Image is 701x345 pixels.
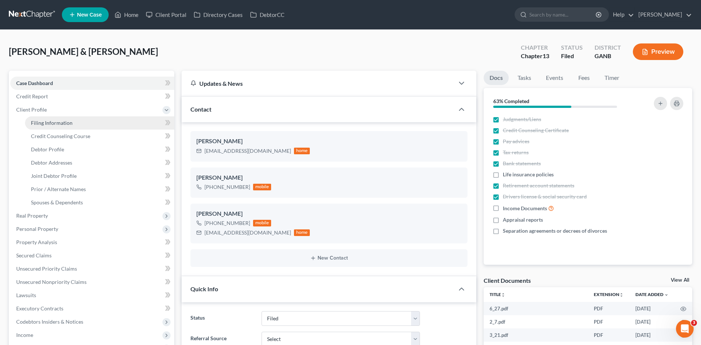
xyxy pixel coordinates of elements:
[503,216,543,223] span: Appraisal reports
[10,289,174,302] a: Lawsuits
[16,265,77,272] span: Unsecured Priority Claims
[484,328,588,342] td: 3_21.pdf
[503,127,569,134] span: Credit Counseling Certificate
[503,149,529,156] span: Tax returns
[501,293,505,297] i: unfold_more
[635,292,669,297] a: Date Added expand_more
[16,252,52,258] span: Secured Claims
[16,80,53,86] span: Case Dashboard
[10,249,174,262] a: Secured Claims
[16,226,58,232] span: Personal Property
[588,302,630,315] td: PDF
[599,71,625,85] a: Timer
[204,183,250,191] div: [PHONE_NUMBER]
[187,311,258,326] label: Status
[16,279,87,285] span: Unsecured Nonpriority Claims
[630,302,674,315] td: [DATE]
[10,262,174,275] a: Unsecured Priority Claims
[253,220,271,226] div: mobile
[503,193,587,200] span: Drivers license & social security card
[10,90,174,103] a: Credit Report
[484,315,588,328] td: 2_7.pdf
[31,146,64,152] span: Debtor Profile
[503,160,541,167] span: Bank statements
[77,12,102,18] span: New Case
[16,318,83,325] span: Codebtors Insiders & Notices
[16,239,57,245] span: Property Analysis
[561,43,583,52] div: Status
[609,8,634,21] a: Help
[111,8,142,21] a: Home
[635,8,692,21] a: [PERSON_NAME]
[25,183,174,196] a: Prior / Alternate Names
[664,293,669,297] i: expand_more
[10,77,174,90] a: Case Dashboard
[10,302,174,315] a: Executory Contracts
[503,182,574,189] span: Retirement account statements
[31,159,72,166] span: Debtor Addresses
[16,106,47,113] span: Client Profile
[676,320,694,338] iframe: Intercom live chat
[31,133,90,139] span: Credit Counseling Course
[561,52,583,60] div: Filed
[484,302,588,315] td: 6_27.pdf
[16,212,48,219] span: Real Property
[630,328,674,342] td: [DATE]
[588,315,630,328] td: PDF
[521,43,549,52] div: Chapter
[31,120,73,126] span: Filing Information
[31,186,86,192] span: Prior / Alternate Names
[190,80,445,87] div: Updates & News
[16,93,48,99] span: Credit Report
[204,229,291,236] div: [EMAIL_ADDRESS][DOMAIN_NAME]
[246,8,288,21] a: DebtorCC
[594,292,624,297] a: Extensionunfold_more
[196,137,462,146] div: [PERSON_NAME]
[294,229,310,236] div: home
[253,184,271,190] div: mobile
[25,196,174,209] a: Spouses & Dependents
[31,199,83,205] span: Spouses & Dependents
[9,46,158,57] span: [PERSON_NAME] & [PERSON_NAME]
[503,116,541,123] span: Judgments/Liens
[190,8,246,21] a: Directory Cases
[16,332,33,338] span: Income
[204,147,291,155] div: [EMAIL_ADDRESS][DOMAIN_NAME]
[25,169,174,183] a: Joint Debtor Profile
[503,205,547,212] span: Income Documents
[25,130,174,143] a: Credit Counseling Course
[540,71,569,85] a: Events
[190,285,218,292] span: Quick Info
[521,52,549,60] div: Chapter
[572,71,596,85] a: Fees
[691,320,697,326] span: 3
[529,8,597,21] input: Search by name...
[10,236,174,249] a: Property Analysis
[16,305,63,311] span: Executory Contracts
[31,173,77,179] span: Joint Debtor Profile
[619,293,624,297] i: unfold_more
[204,219,250,227] div: [PHONE_NUMBER]
[595,43,621,52] div: District
[633,43,683,60] button: Preview
[543,52,549,59] span: 13
[595,52,621,60] div: GANB
[671,278,689,283] a: View All
[588,328,630,342] td: PDF
[503,227,607,235] span: Separation agreements or decrees of divorces
[484,71,509,85] a: Docs
[490,292,505,297] a: Titleunfold_more
[294,148,310,154] div: home
[196,173,462,182] div: [PERSON_NAME]
[142,8,190,21] a: Client Portal
[484,277,531,284] div: Client Documents
[503,138,529,145] span: Pay advices
[630,315,674,328] td: [DATE]
[10,275,174,289] a: Unsecured Nonpriority Claims
[25,116,174,130] a: Filing Information
[512,71,537,85] a: Tasks
[25,143,174,156] a: Debtor Profile
[493,98,529,104] strong: 63% Completed
[25,156,174,169] a: Debtor Addresses
[190,106,211,113] span: Contact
